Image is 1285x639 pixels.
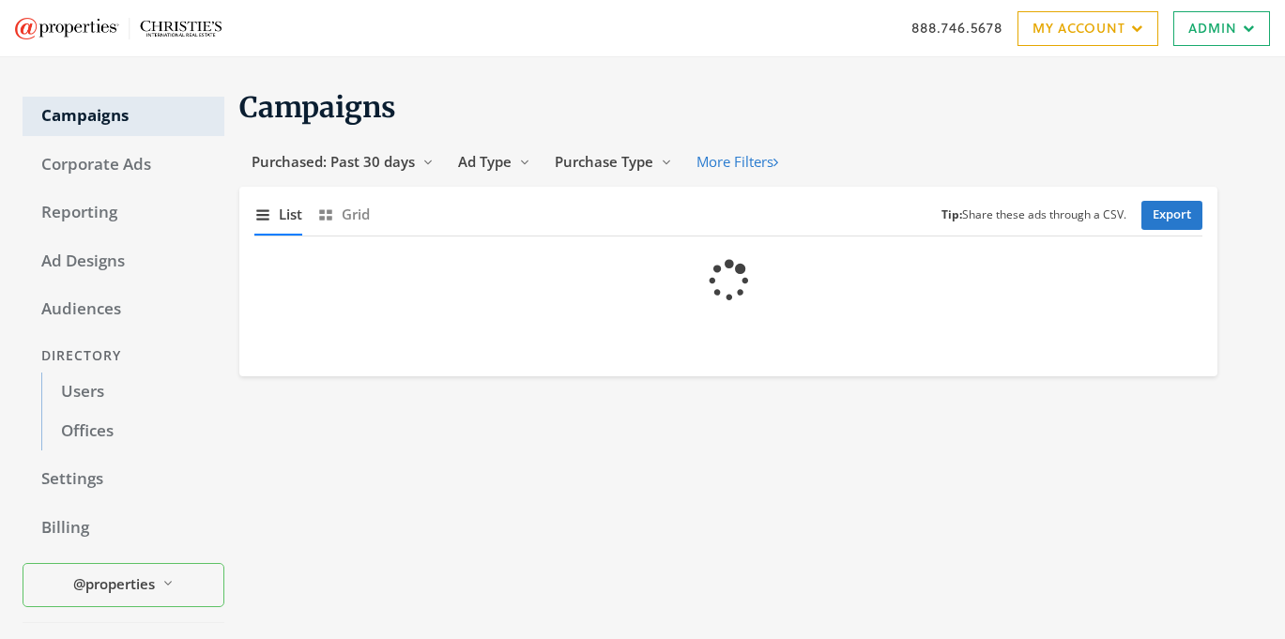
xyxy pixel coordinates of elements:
[342,204,370,225] span: Grid
[15,18,222,39] img: Adwerx
[317,194,370,235] button: Grid
[23,242,224,281] a: Ad Designs
[684,145,790,179] button: More Filters
[23,509,224,548] a: Billing
[239,89,396,125] span: Campaigns
[23,290,224,329] a: Audiences
[543,145,684,179] button: Purchase Type
[23,193,224,233] a: Reporting
[555,152,653,171] span: Purchase Type
[446,145,543,179] button: Ad Type
[941,206,962,222] b: Tip:
[279,204,302,225] span: List
[239,145,446,179] button: Purchased: Past 30 days
[23,97,224,136] a: Campaigns
[1017,11,1158,46] a: My Account
[941,206,1126,224] small: Share these ads through a CSV.
[41,373,224,412] a: Users
[252,152,415,171] span: Purchased: Past 30 days
[911,18,1002,38] a: 888.746.5678
[458,152,512,171] span: Ad Type
[41,412,224,451] a: Offices
[254,194,302,235] button: List
[1173,11,1270,46] a: Admin
[23,460,224,499] a: Settings
[73,573,155,595] span: @properties
[23,339,224,373] div: Directory
[23,145,224,185] a: Corporate Ads
[23,563,224,607] button: @properties
[1141,201,1202,230] a: Export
